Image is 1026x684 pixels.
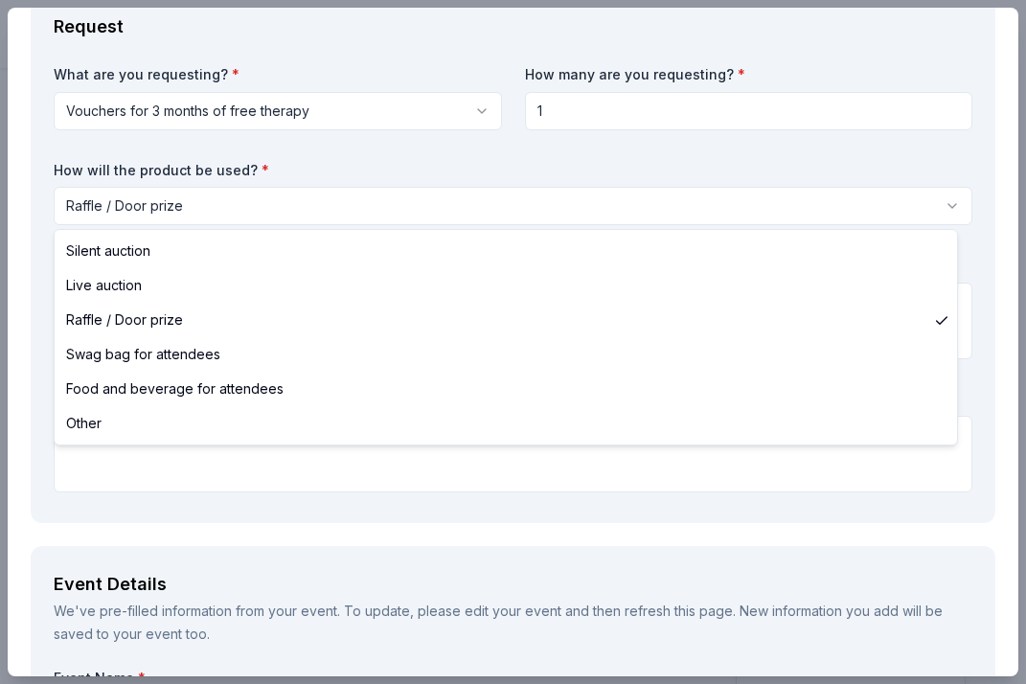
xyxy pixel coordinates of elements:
[66,239,150,262] span: Silent auction
[66,343,220,366] span: Swag bag for attendees
[66,412,102,435] span: Other
[66,308,183,331] span: Raffle / Door prize
[66,274,142,297] span: Live auction
[153,23,251,46] span: CIS-VA Summit
[66,377,284,400] span: Food and beverage for attendees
